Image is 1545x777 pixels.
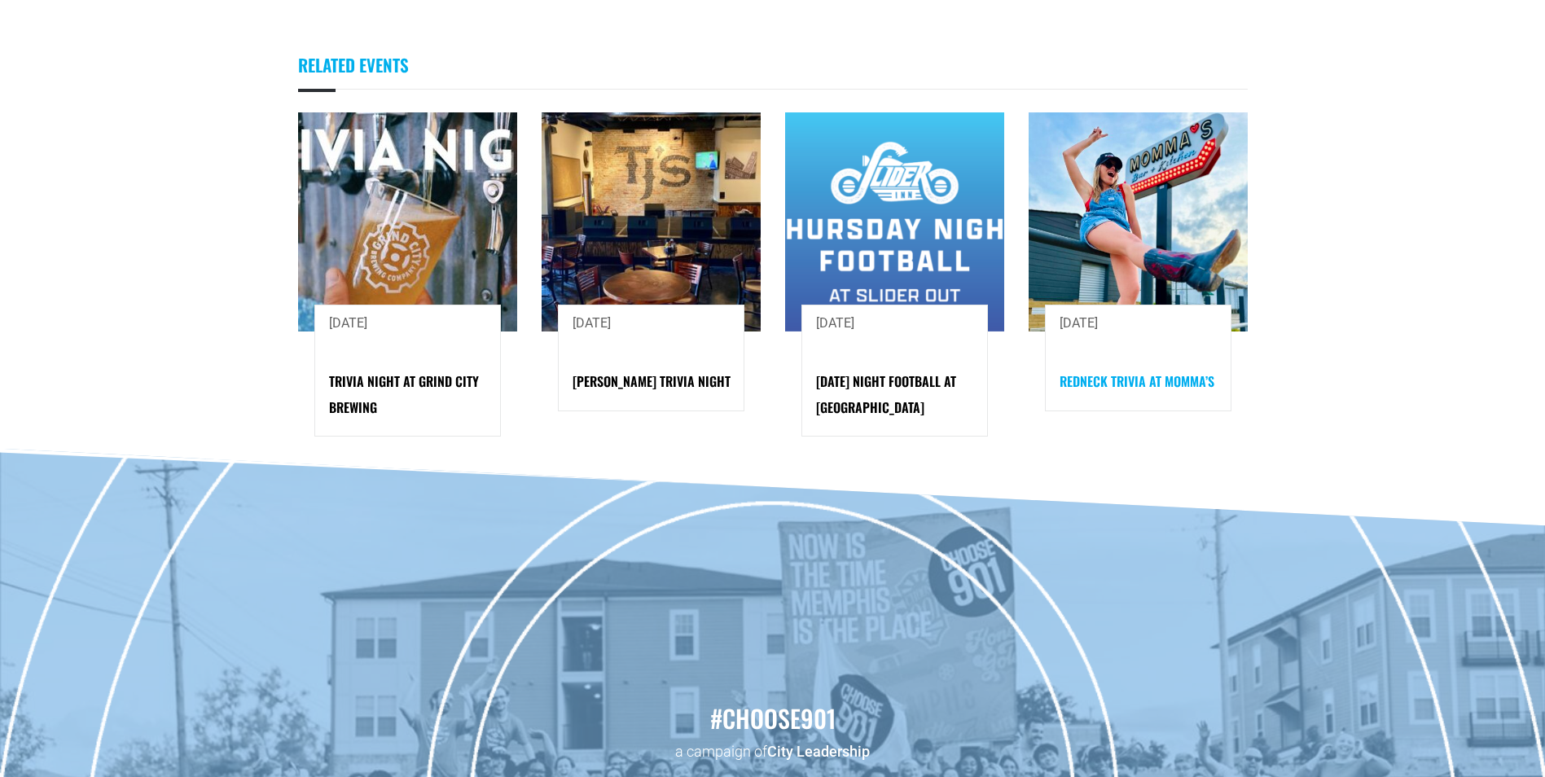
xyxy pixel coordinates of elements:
p: a campaign of [8,741,1537,762]
a: [DATE] Night Football at [GEOGRAPHIC_DATA] [816,371,956,416]
span: [DATE] [1060,315,1098,331]
a: Redneck Trivia at Momma’s [1060,371,1214,391]
a: City Leadership [767,743,870,760]
span: [DATE] [816,315,854,331]
a: [PERSON_NAME] Trivia Night [573,371,731,391]
h2: #choose901 [8,701,1537,735]
a: Trivia Night at Grind City Brewing [329,371,479,416]
span: [DATE] [573,315,611,331]
img: A joyful woman in a denim jumpsuit and cowboy boots poses, pointing up, in front of a neon-lit "M... [1029,112,1248,331]
h3: Related Events [298,41,1248,90]
span: [DATE] [329,315,367,331]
